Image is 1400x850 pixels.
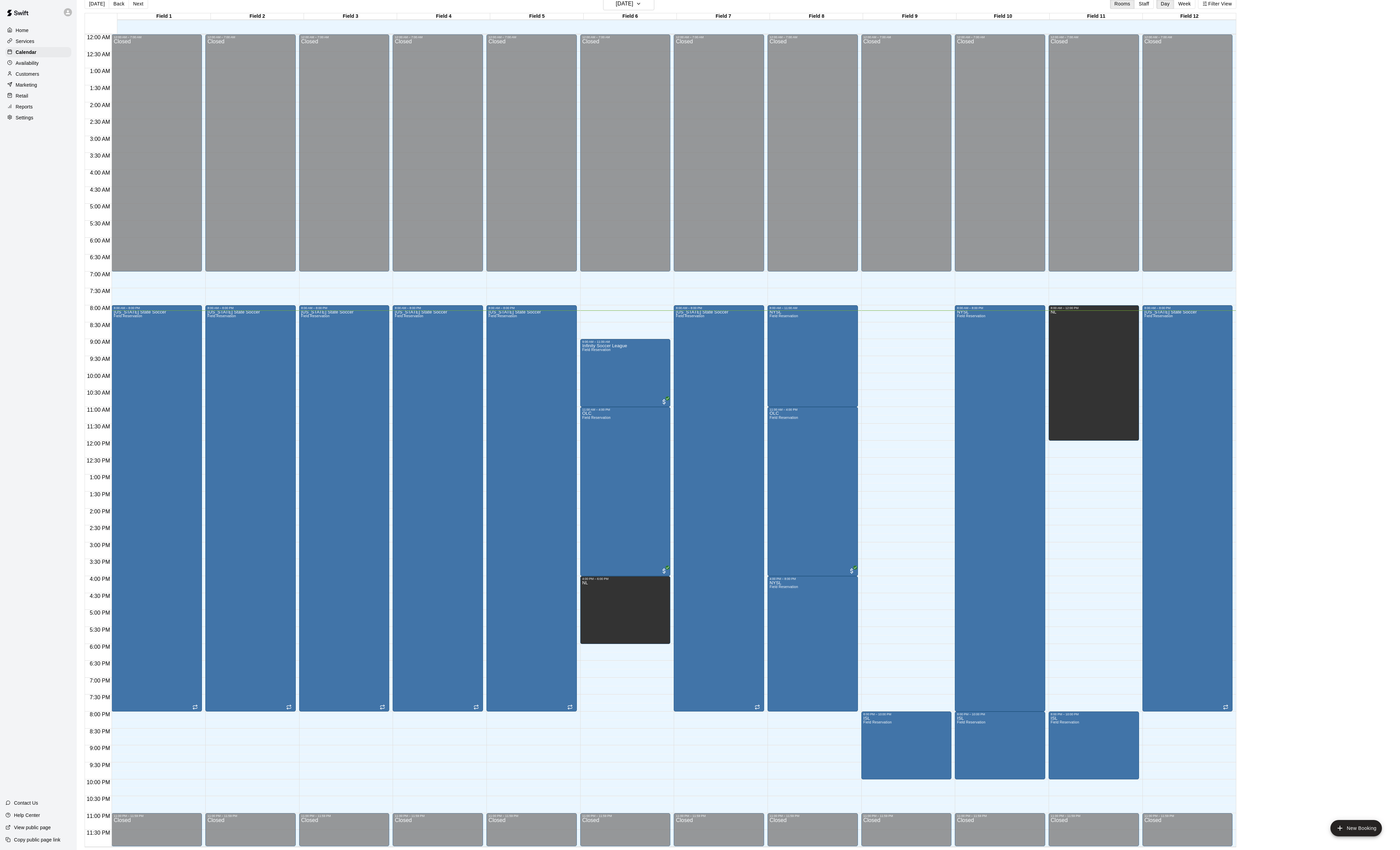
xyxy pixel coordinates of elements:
[582,39,669,274] div: Closed
[207,314,236,318] span: Field Reservation
[5,58,71,68] a: Availability
[88,610,112,616] span: 5:00 PM
[768,34,858,272] div: 12:00 AM – 7:00 AM: Closed
[1142,813,1233,847] div: 11:00 PM – 11:59 PM: Closed
[114,814,200,818] div: 11:00 PM – 11:59 PM
[674,813,764,847] div: 11:00 PM – 11:59 PM: Closed
[88,762,112,768] span: 9:30 PM
[301,306,388,310] div: 8:00 AM – 8:00 PM
[1144,314,1173,318] span: Field Reservation
[395,306,481,310] div: 8:00 AM – 8:00 PM
[88,119,112,125] span: 2:30 AM
[114,314,142,318] span: Field Reservation
[16,49,37,56] p: Calendar
[1051,720,1079,724] span: Field Reservation
[580,576,671,644] div: 4:00 PM – 6:00 PM: NL
[488,35,575,39] div: 12:00 AM – 7:00 AM
[393,34,483,272] div: 12:00 AM – 7:00 AM: Closed
[393,813,483,847] div: 11:00 PM – 11:59 PM: Closed
[5,91,71,101] a: Retail
[16,71,39,77] p: Customers
[14,824,51,831] p: View public page
[955,305,1045,712] div: 8:00 AM – 8:00 PM: NYSL
[957,818,1043,849] div: Closed
[5,102,71,112] div: Reports
[301,35,388,39] div: 12:00 AM – 7:00 AM
[286,704,292,710] span: Recurring event
[395,35,481,39] div: 12:00 AM – 7:00 AM
[957,720,985,724] span: Field Reservation
[1051,35,1137,39] div: 12:00 AM – 7:00 AM
[88,288,112,294] span: 7:30 AM
[397,13,490,20] div: Field 4
[580,813,671,847] div: 11:00 PM – 11:59 PM: Closed
[5,47,71,57] div: Calendar
[676,314,704,318] span: Field Reservation
[1051,306,1137,310] div: 8:00 AM – 12:00 PM
[16,92,28,99] p: Retail
[676,35,762,39] div: 12:00 AM – 7:00 AM
[861,813,952,847] div: 11:00 PM – 11:59 PM: Closed
[88,322,112,328] span: 8:30 AM
[1144,306,1231,310] div: 8:00 AM – 8:00 PM
[488,39,575,274] div: Closed
[88,729,112,734] span: 8:30 PM
[85,796,112,802] span: 10:30 PM
[1144,814,1231,818] div: 11:00 PM – 11:59 PM
[85,407,112,413] span: 11:00 AM
[863,13,956,20] div: Field 9
[848,568,855,574] span: All customers have paid
[676,39,762,274] div: Closed
[85,373,112,379] span: 10:00 AM
[395,818,481,849] div: Closed
[488,306,575,310] div: 8:00 AM – 8:00 PM
[395,814,481,818] div: 11:00 PM – 11:59 PM
[582,340,669,343] div: 9:00 AM – 11:00 AM
[14,836,60,843] p: Copy public page link
[5,113,71,123] a: Settings
[88,694,112,700] span: 7:30 PM
[770,814,856,818] div: 11:00 PM – 11:59 PM
[88,712,112,717] span: 8:00 PM
[770,314,798,318] span: Field Reservation
[861,712,952,779] div: 8:00 PM – 10:00 PM: ISL
[1142,305,1233,712] div: 8:00 AM – 8:00 PM: Nebraska State Soccer
[211,13,304,20] div: Field 2
[112,305,202,712] div: 8:00 AM – 8:00 PM: Nebraska State Soccer
[1051,39,1137,274] div: Closed
[88,661,112,666] span: 6:30 PM
[863,713,950,716] div: 8:00 PM – 10:00 PM
[88,221,112,226] span: 5:30 AM
[5,25,71,35] a: Home
[582,814,669,818] div: 11:00 PM – 11:59 PM
[676,306,762,310] div: 8:00 AM – 8:00 PM
[1050,13,1143,20] div: Field 11
[661,568,668,574] span: All customers have paid
[755,704,760,710] span: Recurring event
[582,818,669,849] div: Closed
[488,814,575,818] div: 11:00 PM – 11:59 PM
[393,305,483,712] div: 8:00 AM – 8:00 PM: Nebraska State Soccer
[205,305,296,712] div: 8:00 AM – 8:00 PM: Nebraska State Soccer
[861,34,952,272] div: 12:00 AM – 7:00 AM: Closed
[770,39,856,274] div: Closed
[486,305,577,712] div: 8:00 AM – 8:00 PM: Nebraska State Soccer
[88,170,112,176] span: 4:00 AM
[88,542,112,548] span: 3:00 PM
[674,34,764,272] div: 12:00 AM – 7:00 AM: Closed
[863,818,950,849] div: Closed
[5,80,71,90] a: Marketing
[1049,813,1139,847] div: 11:00 PM – 11:59 PM: Closed
[486,813,577,847] div: 11:00 PM – 11:59 PM: Closed
[1049,712,1139,779] div: 8:00 PM – 10:00 PM: ISL
[582,577,669,581] div: 4:00 PM – 6:00 PM
[957,306,1043,310] div: 8:00 AM – 8:00 PM
[863,720,892,724] span: Field Reservation
[863,814,950,818] div: 11:00 PM – 11:59 PM
[770,818,856,849] div: Closed
[16,38,34,45] p: Services
[207,306,294,310] div: 8:00 AM – 8:00 PM
[5,69,71,79] a: Customers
